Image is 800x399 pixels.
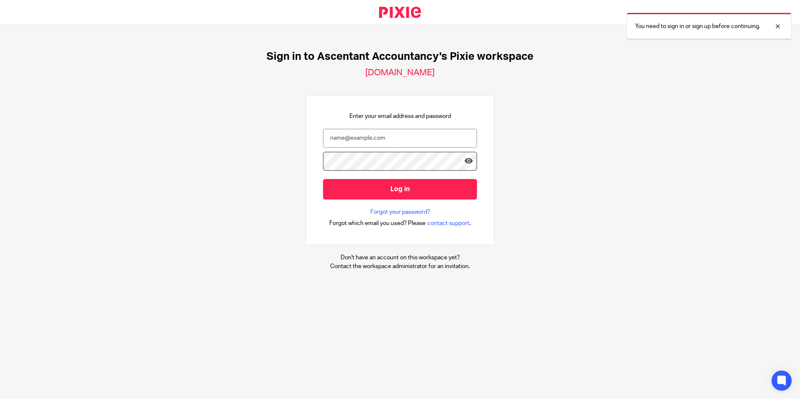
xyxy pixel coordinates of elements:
[330,262,470,271] p: Contact the workspace administrator for an invitation.
[349,112,451,120] p: Enter your email address and password
[365,67,435,78] h2: [DOMAIN_NAME]
[329,219,426,228] span: Forgot which email you used? Please
[323,129,477,148] input: name@example.com
[329,218,471,228] div: .
[427,219,469,228] span: contact support
[267,50,533,63] h1: Sign in to Ascentant Accountancy's Pixie workspace
[330,253,470,262] p: Don't have an account on this workspace yet?
[323,179,477,199] input: Log in
[370,208,430,216] a: Forgot your password?
[635,22,760,31] p: You need to sign in or sign up before continuing.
